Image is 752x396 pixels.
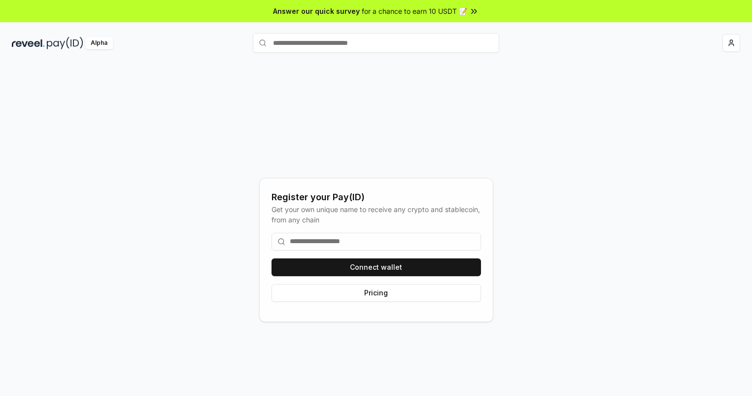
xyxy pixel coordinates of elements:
img: pay_id [47,37,83,49]
span: Answer our quick survey [273,6,360,16]
span: for a chance to earn 10 USDT 📝 [362,6,467,16]
img: reveel_dark [12,37,45,49]
div: Register your Pay(ID) [272,190,481,204]
button: Connect wallet [272,258,481,276]
div: Alpha [85,37,113,49]
button: Pricing [272,284,481,302]
div: Get your own unique name to receive any crypto and stablecoin, from any chain [272,204,481,225]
